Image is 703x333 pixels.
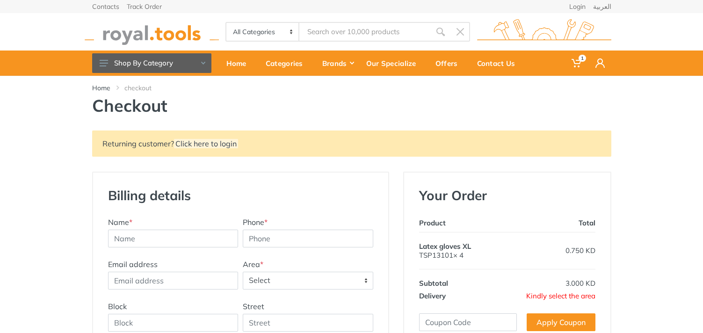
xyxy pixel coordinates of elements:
input: Coupon Code [419,313,517,331]
label: Email address [108,259,158,270]
a: Contact Us [471,51,528,76]
th: Product [419,217,526,232]
td: TSP13101× 4 [419,232,526,269]
input: Block [108,314,239,332]
input: Phone [243,230,373,247]
span: Kindly select the area [526,291,595,300]
div: Contact Us [471,53,528,73]
a: Categories [259,51,316,76]
div: Home [220,53,259,73]
a: Our Specialize [360,51,429,76]
div: Our Specialize [360,53,429,73]
a: Contacts [92,3,119,10]
div: Offers [429,53,471,73]
a: Track Order [127,3,162,10]
label: Name [108,217,132,228]
a: Home [92,83,110,93]
div: 0.750 KD [526,246,595,255]
span: Select [243,272,373,289]
a: Click here to login [174,139,238,148]
button: Shop By Category [92,53,211,73]
div: Returning customer? [92,130,611,157]
li: checkout [124,83,166,93]
input: Site search [299,22,430,42]
span: Latex gloves XL [419,242,471,251]
div: Brands [316,53,360,73]
span: 1 [579,55,586,62]
a: 1 [565,51,589,76]
h3: Your Order [419,188,595,203]
a: Login [569,3,586,10]
img: royal.tools Logo [85,19,219,45]
nav: breadcrumb [92,83,611,93]
a: Home [220,51,259,76]
label: Block [108,301,127,312]
h1: Checkout [92,95,611,116]
img: royal.tools Logo [477,19,611,45]
a: العربية [593,3,611,10]
input: Name [108,230,239,247]
th: Total [526,217,595,232]
td: 3.000 KD [526,269,595,290]
label: Phone [243,217,268,228]
h3: Billing details [106,188,241,203]
th: Subtotal [419,269,526,290]
label: Area [243,259,263,270]
input: Email address [108,272,239,290]
a: Offers [429,51,471,76]
input: Street [243,314,373,332]
a: Apply Coupon [527,313,595,331]
div: Categories [259,53,316,73]
select: Category [226,23,300,41]
label: Street [243,301,264,312]
th: Delivery [419,290,526,302]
